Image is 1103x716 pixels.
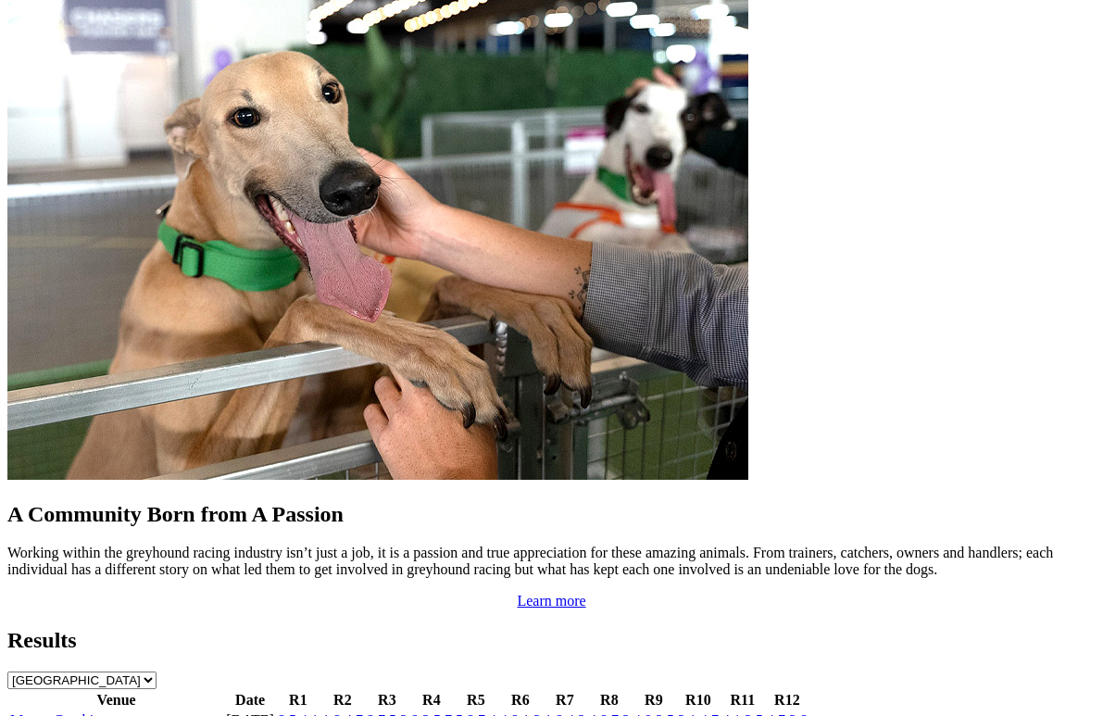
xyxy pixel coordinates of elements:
[366,691,408,710] th: R3
[225,691,275,710] th: Date
[410,691,453,710] th: R4
[7,628,1096,653] h2: Results
[7,502,1096,527] h2: A Community Born from A Passion
[588,691,631,710] th: R8
[517,593,585,609] a: Learn more
[7,545,1096,578] p: Working within the greyhound racing industry isn’t just a job, it is a passion and true appreciat...
[499,691,542,710] th: R6
[455,691,497,710] th: R5
[277,691,320,710] th: R1
[766,691,808,710] th: R12
[633,691,675,710] th: R9
[721,691,764,710] th: R11
[544,691,586,710] th: R7
[321,691,364,710] th: R2
[677,691,720,710] th: R10
[9,691,223,710] th: Venue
